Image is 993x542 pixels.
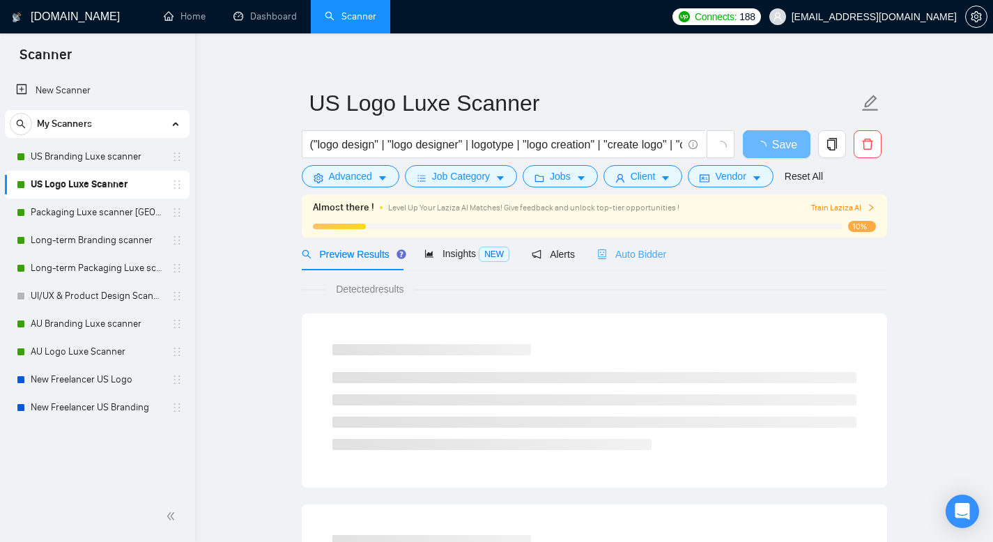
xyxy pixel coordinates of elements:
span: holder [171,318,183,330]
span: holder [171,235,183,246]
a: homeHome [164,10,206,22]
a: UI/UX & Product Design Scanner [31,282,163,310]
button: barsJob Categorycaret-down [405,165,517,187]
span: robot [597,249,607,259]
span: search [10,119,31,129]
span: holder [171,374,183,385]
span: area-chart [424,249,434,258]
span: notification [532,249,541,259]
button: idcardVendorcaret-down [688,165,773,187]
span: Alerts [532,249,575,260]
span: Preview Results [302,249,402,260]
span: Connects: [695,9,737,24]
a: dashboardDashboard [233,10,297,22]
button: folderJobscaret-down [523,165,598,187]
div: Open Intercom Messenger [946,495,979,528]
div: Tooltip anchor [395,248,408,261]
a: Long-term Branding scanner [31,226,163,254]
span: 10% [848,221,876,232]
span: edit [861,94,879,112]
span: loading [755,141,772,152]
span: caret-down [495,173,505,183]
span: 188 [739,9,755,24]
span: Jobs [550,169,571,184]
span: My Scanners [37,110,92,138]
span: holder [171,291,183,302]
span: search [302,249,311,259]
span: loading [714,141,727,153]
span: Level Up Your Laziza AI Matches! Give feedback and unlock top-tier opportunities ! [388,203,679,212]
input: Search Freelance Jobs... [310,136,682,153]
span: holder [171,346,183,357]
span: Auto Bidder [597,249,666,260]
span: holder [171,151,183,162]
span: Vendor [715,169,746,184]
span: Almost there ! [313,200,374,215]
a: US Logo Luxe Scanner [31,171,163,199]
button: Save [743,130,810,158]
a: Reset All [785,169,823,184]
a: New Scanner [16,77,178,104]
span: holder [171,263,183,274]
span: holder [171,179,183,190]
button: settingAdvancedcaret-down [302,165,399,187]
span: Advanced [329,169,372,184]
span: idcard [700,173,709,183]
span: Client [631,169,656,184]
span: holder [171,402,183,413]
span: NEW [479,247,509,262]
span: Detected results [326,281,413,297]
a: New Freelancer US Logo [31,366,163,394]
span: holder [171,207,183,218]
button: copy [818,130,846,158]
span: delete [854,138,881,150]
img: upwork-logo.png [679,11,690,22]
span: double-left [166,509,180,523]
a: New Freelancer US Branding [31,394,163,421]
a: searchScanner [325,10,376,22]
span: user [615,173,625,183]
button: Train Laziza AI [811,201,875,215]
input: Scanner name... [309,86,859,121]
span: setting [314,173,323,183]
span: Job Category [432,169,490,184]
span: Scanner [8,45,83,74]
span: folder [534,173,544,183]
li: My Scanners [5,110,190,421]
span: caret-down [752,173,762,183]
span: Insights [424,248,509,259]
span: caret-down [661,173,670,183]
span: setting [966,11,987,22]
button: delete [854,130,882,158]
a: US Branding Luxe scanner [31,143,163,171]
span: Save [772,136,797,153]
span: user [773,12,783,22]
span: right [867,203,875,212]
button: setting [965,6,987,28]
span: caret-down [378,173,387,183]
a: AU Branding Luxe scanner [31,310,163,338]
a: setting [965,11,987,22]
a: AU Logo Luxe Scanner [31,338,163,366]
span: caret-down [576,173,586,183]
button: userClientcaret-down [603,165,683,187]
span: copy [819,138,845,150]
span: bars [417,173,426,183]
span: info-circle [688,140,698,149]
img: logo [12,6,22,29]
a: Long-term Packaging Luxe scanner [31,254,163,282]
button: search [10,113,32,135]
li: New Scanner [5,77,190,104]
a: Packaging Luxe scanner [GEOGRAPHIC_DATA] [31,199,163,226]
